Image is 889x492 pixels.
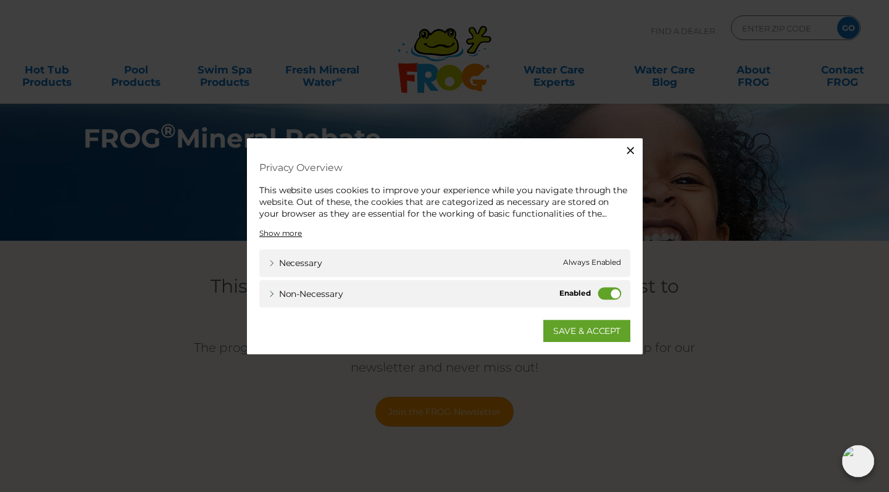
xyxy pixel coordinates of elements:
[842,445,874,477] img: openIcon
[267,256,322,269] a: Necessary
[564,256,622,269] span: Always Enabled
[258,227,301,238] a: Show more
[267,287,343,300] a: Non-necessary
[258,156,632,178] h4: Privacy Overview
[544,320,632,342] a: SAVE & ACCEPT
[258,184,632,220] div: This website uses cookies to improve your experience while you navigate through the website. Out ...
